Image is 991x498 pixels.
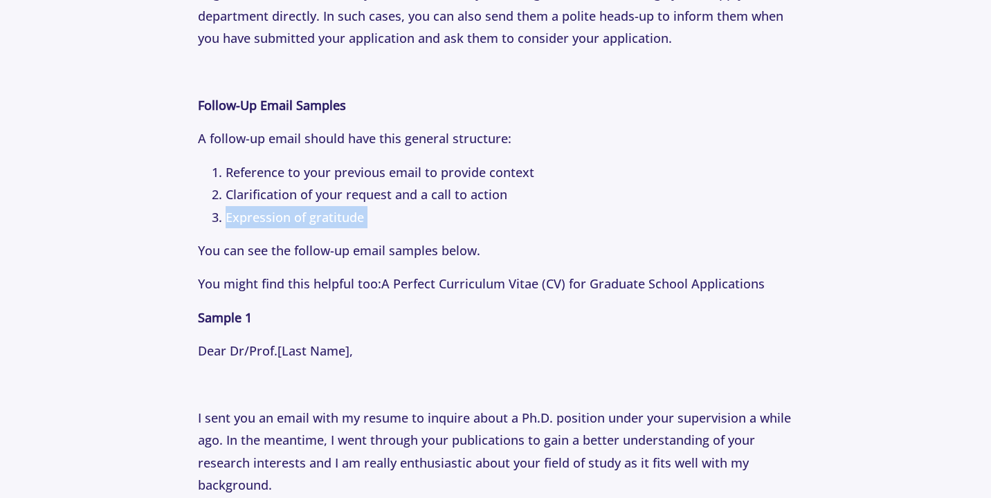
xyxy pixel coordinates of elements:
p: You might find this helpful too: [198,273,792,295]
a: A Perfect Curriculum Vitae (CV) for Graduate School Applications [381,275,765,292]
span: [Last Name] [278,342,349,359]
li: Reference to your previous email to provide context [226,161,792,183]
p: I sent you an email with my resume to inquire about a Ph.D. position under your supervision a whi... [198,407,792,497]
p: A follow-up email should have this general structure: [198,127,792,149]
p: Dear Dr/Prof. , [198,340,792,362]
li: Clarification of your request and a call to action [226,183,792,205]
p: You can see the follow-up email samples below. [198,239,792,261]
strong: Follow-Up Email Samples [198,97,346,113]
li: Expression of gratitude [226,206,792,228]
strong: Sample 1 [198,309,252,326]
